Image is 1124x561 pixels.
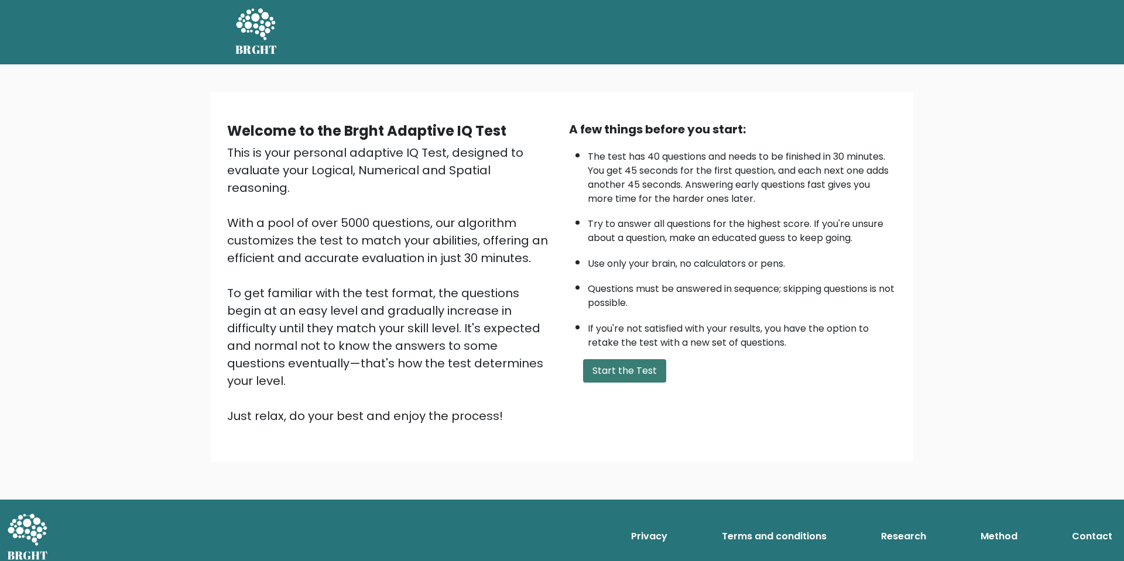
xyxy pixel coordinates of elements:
[588,144,897,206] li: The test has 40 questions and needs to be finished in 30 minutes. You get 45 seconds for the firs...
[717,525,831,548] a: Terms and conditions
[1067,525,1117,548] a: Contact
[227,144,555,425] div: This is your personal adaptive IQ Test, designed to evaluate your Logical, Numerical and Spatial ...
[588,251,897,271] li: Use only your brain, no calculators or pens.
[235,43,277,57] h5: BRGHT
[588,316,897,350] li: If you're not satisfied with your results, you have the option to retake the test with a new set ...
[227,121,506,140] b: Welcome to the Brght Adaptive IQ Test
[569,121,897,138] div: A few things before you start:
[588,276,897,310] li: Questions must be answered in sequence; skipping questions is not possible.
[626,525,672,548] a: Privacy
[976,525,1022,548] a: Method
[235,5,277,60] a: BRGHT
[588,211,897,245] li: Try to answer all questions for the highest score. If you're unsure about a question, make an edu...
[876,525,931,548] a: Research
[583,359,666,383] button: Start the Test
